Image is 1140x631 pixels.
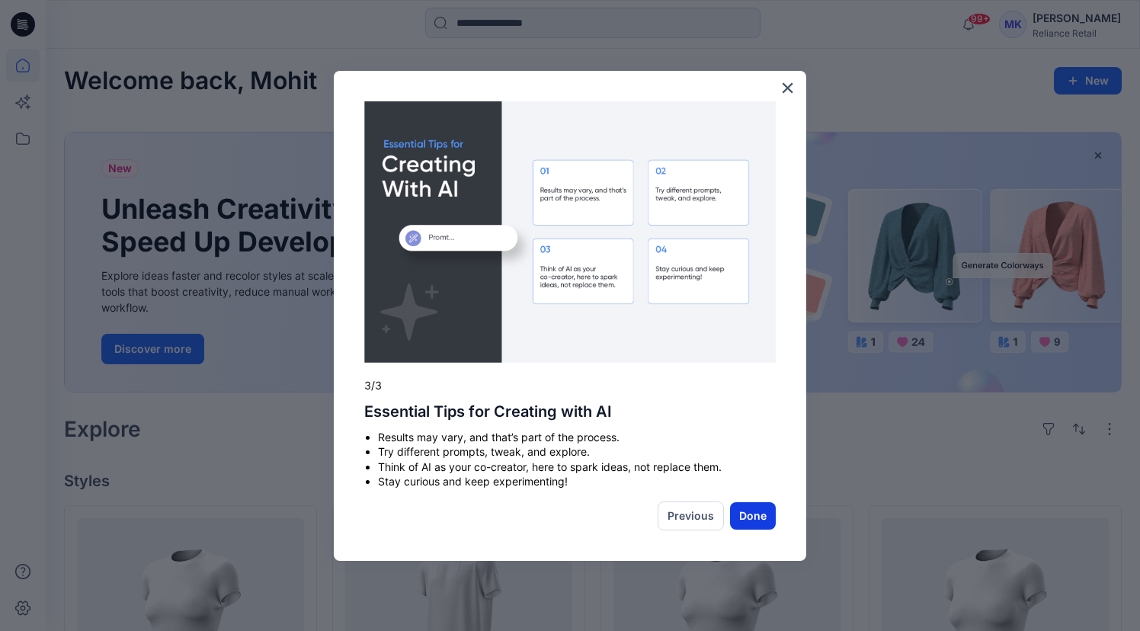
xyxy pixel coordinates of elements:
[378,444,776,460] li: Try different prompts, tweak, and explore.
[730,502,776,530] button: Done
[378,460,776,475] li: Think of AI as your co-creator, here to spark ideas, not replace them.
[364,402,776,421] h2: Essential Tips for Creating with AI
[658,501,724,530] button: Previous
[780,75,795,100] button: Close
[378,430,776,445] li: Results may vary, and that’s part of the process.
[378,474,776,489] li: Stay curious and keep experimenting!
[364,378,776,393] p: 3/3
